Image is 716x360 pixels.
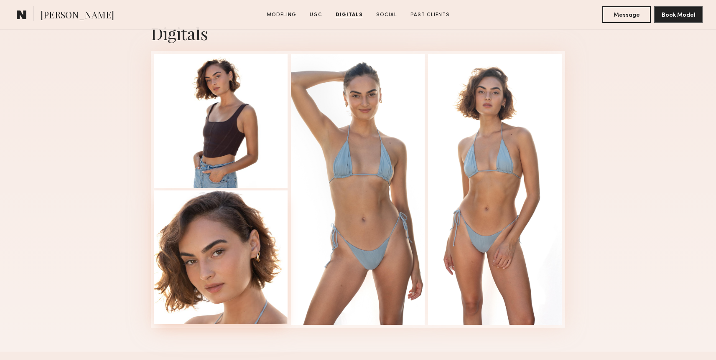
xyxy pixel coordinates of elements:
button: Book Model [654,6,703,23]
div: Digitals [151,22,566,44]
a: Past Clients [407,11,453,19]
a: UGC [306,11,326,19]
button: Message [602,6,651,23]
a: Digitals [332,11,366,19]
a: Social [373,11,400,19]
a: Modeling [263,11,300,19]
a: Book Model [654,11,703,18]
span: [PERSON_NAME] [41,8,114,23]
